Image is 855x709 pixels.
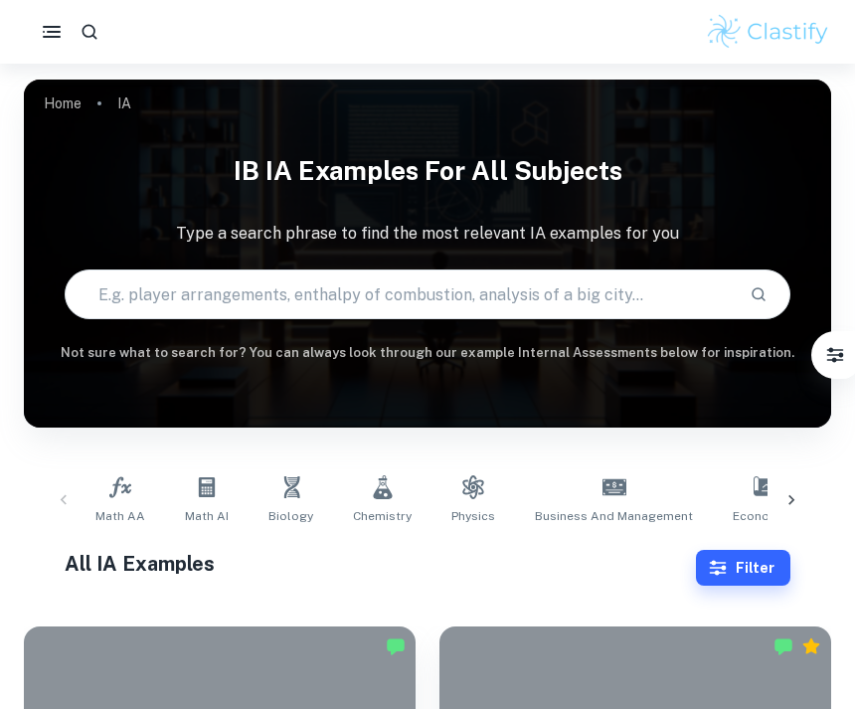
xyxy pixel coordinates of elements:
h1: All IA Examples [65,549,697,579]
img: Marked [773,636,793,656]
button: Search [742,277,775,311]
h1: IB IA examples for all subjects [24,143,831,198]
input: E.g. player arrangements, enthalpy of combustion, analysis of a big city... [66,266,735,322]
img: Clastify logo [705,12,831,52]
span: Business and Management [535,507,693,525]
span: Math AA [95,507,145,525]
span: Physics [451,507,495,525]
h6: Not sure what to search for? You can always look through our example Internal Assessments below f... [24,343,831,363]
p: IA [117,92,131,114]
div: Premium [801,636,821,656]
span: Math AI [185,507,229,525]
p: Type a search phrase to find the most relevant IA examples for you [24,222,831,246]
button: Filter [696,550,790,586]
img: Marked [386,636,406,656]
span: Economics [733,507,797,525]
button: Filter [815,335,855,375]
span: Chemistry [353,507,412,525]
a: Home [44,89,82,117]
span: Biology [268,507,313,525]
